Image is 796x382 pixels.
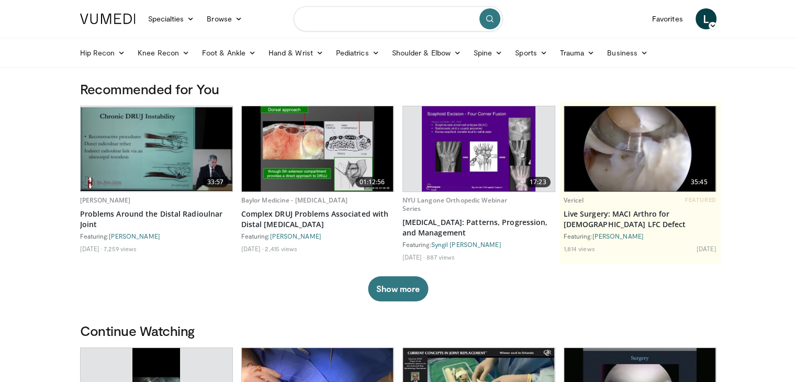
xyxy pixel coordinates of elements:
span: FEATURED [685,196,716,204]
a: [MEDICAL_DATA]: Patterns, Progression, and Management [402,217,555,238]
a: Business [601,42,654,63]
img: e7e6c413-90b5-4290-aaff-fc363106153f.620x360_q85_upscale.jpg [242,106,394,192]
img: VuMedi Logo [80,14,136,24]
div: Featuring: [241,232,394,240]
div: Featuring: [402,240,555,249]
div: Featuring: [564,232,716,240]
a: Favorites [646,8,689,29]
a: 35:45 [564,106,716,192]
span: 35:45 [687,177,712,187]
a: [PERSON_NAME] [270,232,321,240]
span: 17:23 [525,177,551,187]
li: 7,259 views [104,244,137,253]
a: Syngil [PERSON_NAME] [431,241,501,248]
div: Featuring: [80,232,233,240]
img: bbb4fcc0-f4d3-431b-87df-11a0caa9bf74.620x360_q85_upscale.jpg [81,107,232,191]
a: Trauma [554,42,601,63]
a: Complex DRUJ Problems Associated with Distal [MEDICAL_DATA] [241,209,394,230]
a: [PERSON_NAME] [592,232,644,240]
li: 1,814 views [564,244,595,253]
a: Vericel [564,196,584,205]
img: dd1c6a95-8caf-43ab-ade5-2f0fdfd7f0af.620x360_q85_upscale.jpg [422,106,536,192]
a: Problems Around the Distal Radioulnar Joint [80,209,233,230]
a: 01:12:56 [242,106,394,192]
a: Baylor Medicine - [MEDICAL_DATA] [241,196,348,205]
li: 2,415 views [265,244,297,253]
a: [PERSON_NAME] [109,232,160,240]
a: NYU Langone Orthopedic Webinar Series [402,196,508,213]
a: Sports [509,42,554,63]
a: Hand & Wrist [262,42,330,63]
li: [DATE] [697,244,716,253]
a: Shoulder & Elbow [386,42,467,63]
input: Search topics, interventions [294,6,503,31]
a: Specialties [142,8,201,29]
a: Live Surgery: MACI Arthro for [DEMOGRAPHIC_DATA] LFC Defect [564,209,716,230]
a: Pediatrics [330,42,386,63]
button: Show more [368,276,428,301]
a: [PERSON_NAME] [80,196,131,205]
h3: Continue Watching [80,322,716,339]
li: [DATE] [402,253,425,261]
a: Browse [200,8,249,29]
a: Foot & Ankle [196,42,262,63]
a: Spine [467,42,509,63]
a: 33:57 [81,106,232,192]
a: Knee Recon [131,42,196,63]
span: 33:57 [203,177,228,187]
a: 17:23 [403,106,555,192]
li: [DATE] [241,244,264,253]
a: Hip Recon [74,42,132,63]
a: L [696,8,716,29]
span: 01:12:56 [355,177,389,187]
li: 887 views [426,253,455,261]
li: [DATE] [80,244,103,253]
img: eb023345-1e2d-4374-a840-ddbc99f8c97c.620x360_q85_upscale.jpg [564,106,716,192]
h3: Recommended for You [80,81,716,97]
